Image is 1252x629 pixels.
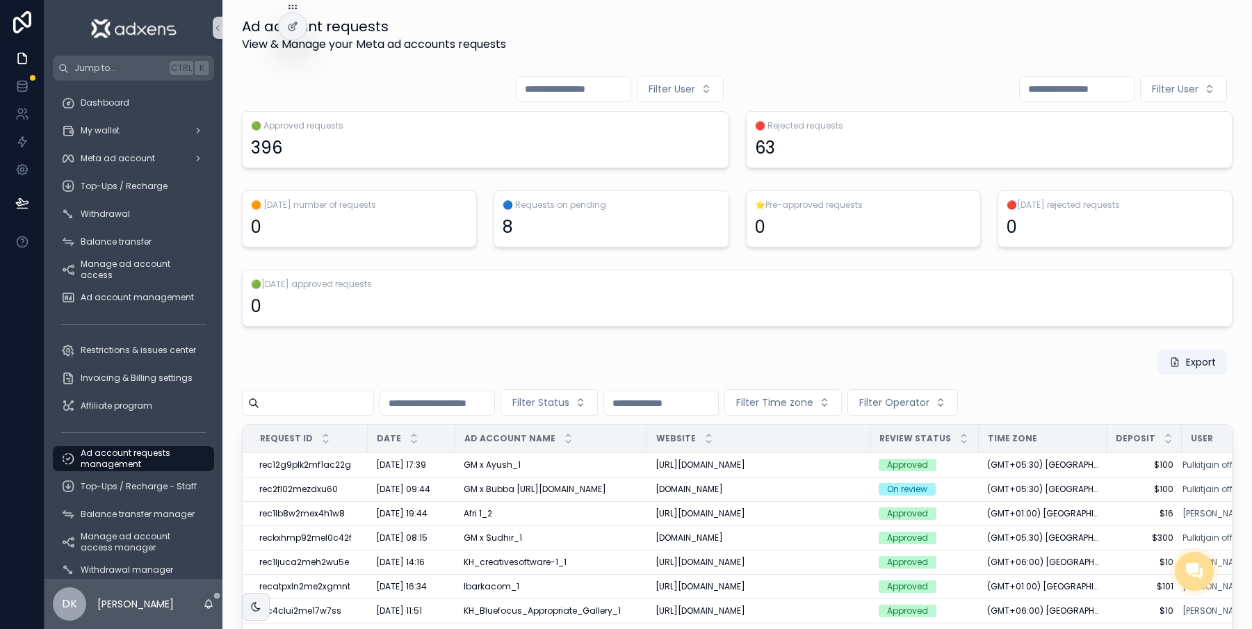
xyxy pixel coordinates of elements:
span: 🔴 Rejected requests [755,120,1224,131]
a: [DATE] 19:44 [376,508,447,519]
a: (GMT+01:00) [GEOGRAPHIC_DATA] [987,581,1098,592]
div: scrollable content [44,81,222,579]
div: 63 [755,137,775,159]
div: GM x Ayush_1 [464,459,639,471]
div: GM x Bubba [URL][DOMAIN_NAME] [464,484,639,495]
a: Balance transfer [53,229,214,254]
span: View & Manage your Meta ad accounts requests [242,36,506,53]
a: [PERSON_NAME] [1182,508,1246,519]
a: (GMT+06:00) [GEOGRAPHIC_DATA] [987,605,1098,616]
button: Select Button [1140,76,1227,102]
a: On review [879,483,970,496]
button: Select Button [724,389,842,416]
span: Pulkitjain official [1182,459,1246,471]
span: 🟢[DATE] approved requests [251,279,1223,290]
a: [PERSON_NAME] [1182,605,1246,616]
a: Restrictions & issues center [53,338,214,363]
a: $101 [1115,581,1173,592]
div: 396 [251,137,282,159]
span: [DATE] 17:39 [376,459,426,471]
a: Pulkitjain official [1182,484,1246,495]
a: $10 [1115,605,1173,616]
span: Ctrl [170,61,193,75]
a: lbarkacom_1 [464,581,639,592]
a: [DOMAIN_NAME] [656,532,862,544]
a: [URL][DOMAIN_NAME] [656,557,862,568]
span: Ad account management [81,292,194,303]
span: 🟠 [DATE] number of requests [251,199,468,211]
span: Affiliate program [81,400,152,411]
span: [DOMAIN_NAME] [656,532,723,544]
span: K [196,63,207,74]
a: $100 [1115,484,1173,495]
a: $100 [1115,459,1173,471]
a: [DATE] 14:16 [376,557,447,568]
span: Time zone [988,433,1037,444]
span: Filter Operator [859,395,929,409]
a: rec1ljuca2meh2wu5e [259,557,359,568]
span: Top-Ups / Recharge - Staff [81,481,197,492]
div: Approved [887,556,928,569]
a: [URL][DOMAIN_NAME] [656,459,862,471]
a: recatpxln2me2xgmnt [259,581,359,592]
a: (GMT+05:30) [GEOGRAPHIC_DATA] [987,484,1098,495]
button: Select Button [847,389,958,416]
span: Top-Ups / Recharge [81,181,168,192]
a: GM x Sudhir_1 [464,532,639,544]
span: 🟢 Approved requests [251,120,720,131]
span: Withdrawal [81,209,130,220]
span: Meta ad account [81,153,155,164]
a: [DATE] 11:51 [376,605,447,616]
a: Approved [879,605,970,617]
a: Afri 1_2 [464,508,639,519]
a: Approved [879,507,970,520]
div: Approved [887,459,928,471]
a: Invoicing & Billing settings [53,366,214,391]
a: Top-Ups / Recharge [53,174,214,199]
a: My wallet [53,118,214,143]
a: (GMT+05:30) [GEOGRAPHIC_DATA] [987,532,1098,544]
a: [DOMAIN_NAME] [656,484,862,495]
span: Dashboard [81,97,129,108]
a: Ad account management [53,285,214,310]
a: (GMT+01:00) [GEOGRAPHIC_DATA] [987,508,1098,519]
h1: Ad account requests [242,17,506,36]
button: Jump to...CtrlK [53,56,214,81]
a: reckxhmp92mel0c42f [259,532,359,544]
a: Top-Ups / Recharge - Staff [53,474,214,499]
a: $300 [1115,532,1173,544]
p: [PERSON_NAME] [97,597,174,611]
span: Request ID [260,433,313,444]
span: Jump to... [74,63,164,74]
a: Ad account requests management [53,446,214,471]
span: Balance transfer [81,236,152,247]
span: Restrictions & issues center [81,345,196,356]
div: 8 [503,216,513,238]
img: App logo [90,17,177,39]
span: [URL][DOMAIN_NAME] [656,459,745,471]
a: rec4clui2me17w7ss [259,605,359,616]
a: (GMT+05:30) [GEOGRAPHIC_DATA] [987,459,1098,471]
a: Withdrawal manager [53,557,214,582]
span: $16 [1115,508,1173,519]
div: Approved [887,532,928,544]
span: Filter Status [512,395,569,409]
span: Withdrawal manager [81,564,173,575]
span: Website [656,433,696,444]
a: rec1lb8w2mex4h1w8 [259,508,359,519]
a: [URL][DOMAIN_NAME] [656,508,862,519]
span: Manage ad account access manager [81,531,200,553]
